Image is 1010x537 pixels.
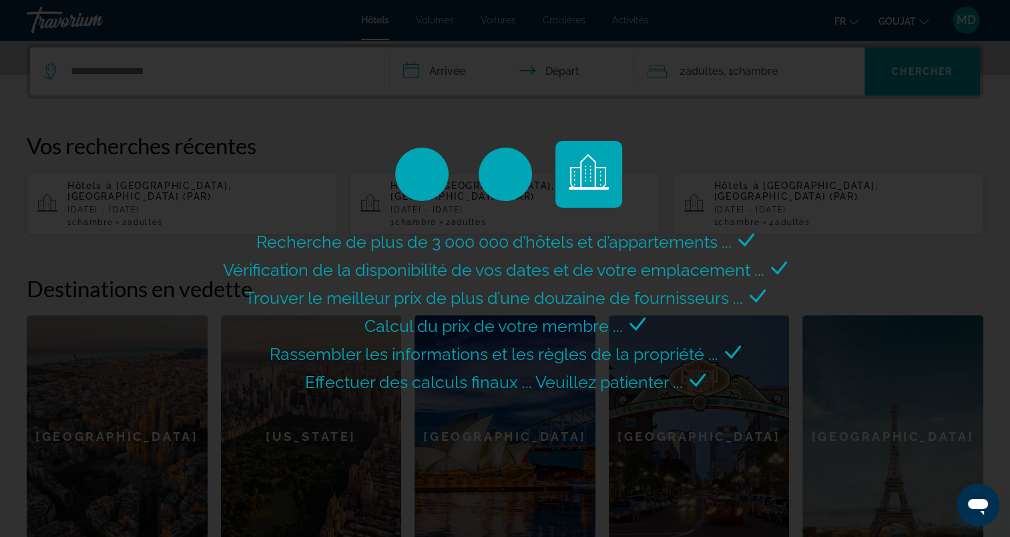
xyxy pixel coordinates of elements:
[256,232,732,252] span: Recherche de plus de 3 000 000 d’hôtels et d’appartements ...
[364,316,623,336] span: Calcul du prix de votre membre ...
[305,372,683,392] span: Effectuer des calculs finaux ... Veuillez patienter ...
[270,344,718,364] span: Rassembler les informations et les règles de la propriété ...
[957,484,999,526] iframe: Bouton de lancement de la fenêtre de messagerie
[245,288,743,308] span: Trouver le meilleur prix de plus d’une douzaine de fournisseurs ...
[223,260,764,280] span: Vérification de la disponibilité de vos dates et de votre emplacement ...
